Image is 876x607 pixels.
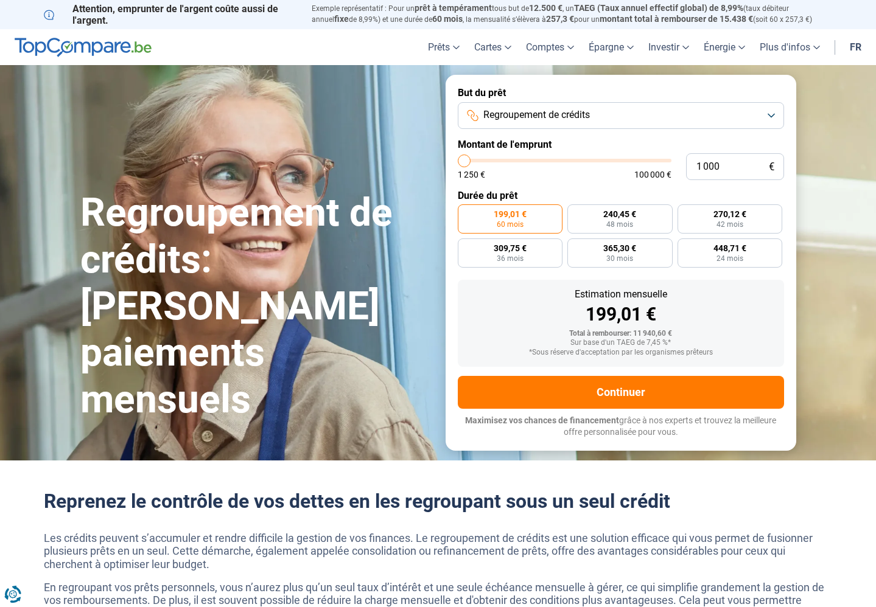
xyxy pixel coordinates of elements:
[494,210,527,218] span: 199,01 €
[458,170,485,179] span: 1 250 €
[497,255,524,262] span: 36 mois
[458,415,784,439] p: grâce à nos experts et trouvez la meilleure offre personnalisée pour vous.
[44,532,833,571] p: Les crédits peuvent s’accumuler et rendre difficile la gestion de vos finances. Le regroupement d...
[334,14,349,24] span: fixe
[713,210,746,218] span: 270,12 €
[546,14,574,24] span: 257,3 €
[497,221,524,228] span: 60 mois
[581,29,641,65] a: Épargne
[494,244,527,252] span: 309,75 €
[415,3,492,13] span: prêt à tempérament
[432,14,463,24] span: 60 mois
[15,38,152,57] img: TopCompare
[458,376,784,409] button: Continuer
[468,349,774,357] div: *Sous réserve d'acceptation par les organismes prêteurs
[843,29,869,65] a: fr
[468,290,774,299] div: Estimation mensuelle
[529,3,562,13] span: 12.500 €
[603,244,636,252] span: 365,30 €
[641,29,696,65] a: Investir
[696,29,752,65] a: Énergie
[717,221,743,228] span: 42 mois
[600,14,753,24] span: montant total à rembourser de 15.438 €
[465,415,619,425] span: Maximisez vos chances de financement
[421,29,467,65] a: Prêts
[44,490,833,513] h2: Reprenez le contrôle de vos dettes en les regroupant sous un seul crédit
[606,255,633,262] span: 30 mois
[574,3,743,13] span: TAEG (Taux annuel effectif global) de 8,99%
[44,3,297,26] p: Attention, emprunter de l'argent coûte aussi de l'argent.
[312,3,833,25] p: Exemple représentatif : Pour un tous but de , un (taux débiteur annuel de 8,99%) et une durée de ...
[468,339,774,347] div: Sur base d'un TAEG de 7,45 %*
[458,190,784,201] label: Durée du prêt
[603,210,636,218] span: 240,45 €
[80,190,431,423] h1: Regroupement de crédits: [PERSON_NAME] paiements mensuels
[634,170,671,179] span: 100 000 €
[769,162,774,172] span: €
[467,29,519,65] a: Cartes
[483,108,590,122] span: Regroupement de crédits
[752,29,827,65] a: Plus d'infos
[468,305,774,324] div: 199,01 €
[458,102,784,129] button: Regroupement de crédits
[458,139,784,150] label: Montant de l'emprunt
[717,255,743,262] span: 24 mois
[713,244,746,252] span: 448,71 €
[519,29,581,65] a: Comptes
[468,330,774,338] div: Total à rembourser: 11 940,60 €
[606,221,633,228] span: 48 mois
[458,87,784,99] label: But du prêt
